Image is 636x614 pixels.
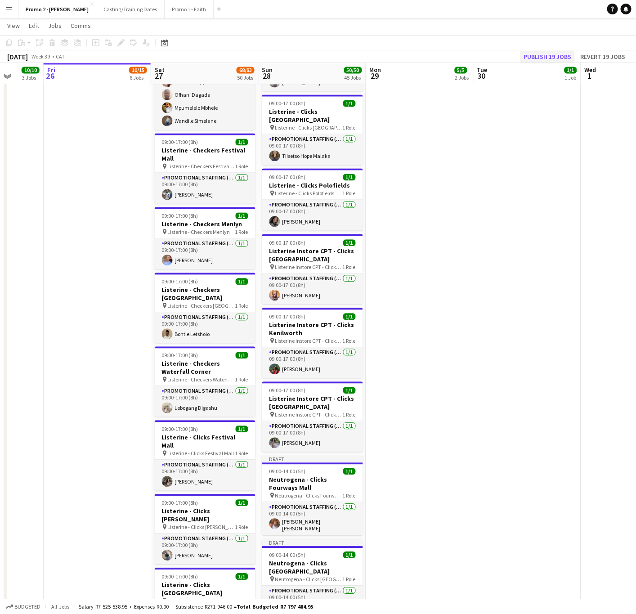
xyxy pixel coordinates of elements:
[345,75,362,81] div: 45 Jobs
[343,174,356,181] span: 1/1
[155,220,255,229] h3: Listerine - Checkers Menlyn
[162,352,198,359] span: 09:00-17:00 (8h)
[585,66,596,74] span: Wed
[370,66,381,74] span: Mon
[155,421,255,491] app-job-card: 09:00-17:00 (8h)1/1Listerine - Clicks Festival Mall Listerine - Clicks Festival Mall1 RolePromoti...
[162,278,198,285] span: 09:00-17:00 (8h)
[583,71,596,81] span: 1
[368,71,381,81] span: 29
[155,134,255,204] app-job-card: 09:00-17:00 (8h)1/1Listerine - Checkers Festival Mall Listerine - Checkers Festival Mall1 RolePro...
[155,434,255,450] h3: Listerine - Clicks Festival Mall
[262,395,363,411] h3: Listerine Instore CPT - Clicks [GEOGRAPHIC_DATA]
[235,229,248,236] span: 1 Role
[236,574,248,580] span: 1/1
[46,71,55,81] span: 26
[262,476,363,492] h3: Neutrogena - Clicks Fourways Mall
[269,468,306,475] span: 09:00-14:00 (5h)
[129,67,147,74] span: 10/15
[155,66,165,74] span: Sat
[155,273,255,343] app-job-card: 09:00-17:00 (8h)1/1Listerine - Checkers [GEOGRAPHIC_DATA] Listerine - Checkers [GEOGRAPHIC_DATA]1...
[235,450,248,457] span: 1 Role
[269,100,306,107] span: 09:00-17:00 (8h)
[343,100,356,107] span: 1/1
[565,75,577,81] div: 1 Job
[262,134,363,165] app-card-role: Promotional Staffing (Brand Ambassadors)1/109:00-17:00 (8h)Tiisetso Hope Malaka
[155,360,255,376] h3: Listerine - Checkers Waterfall Corner
[235,303,248,309] span: 1 Role
[155,386,255,417] app-card-role: Promotional Staffing (Brand Ambassadors)1/109:00-17:00 (8h)Lebogang Digashu
[49,603,71,610] span: All jobs
[269,174,306,181] span: 09:00-17:00 (8h)
[7,52,28,61] div: [DATE]
[262,502,363,536] app-card-role: Promotional Staffing (Brand Ambassadors)1/109:00-14:00 (5h)[PERSON_NAME] [PERSON_NAME]
[155,147,255,163] h3: Listerine - Checkers Festival Mall
[262,421,363,452] app-card-role: Promotional Staffing (Brand Ambassadors)1/109:00-17:00 (8h)[PERSON_NAME]
[275,576,343,583] span: Neutrogena - Clicks [GEOGRAPHIC_DATA]
[343,387,356,394] span: 1/1
[155,494,255,565] div: 09:00-17:00 (8h)1/1Listerine - Clicks [PERSON_NAME] Listerine - Clicks [PERSON_NAME]1 RolePromoti...
[262,247,363,264] h3: Listerine Instore CPT - Clicks [GEOGRAPHIC_DATA]
[168,163,235,170] span: Listerine - Checkers Festival Mall
[29,22,39,30] span: Edit
[168,524,235,531] span: Listerine - Clicks [PERSON_NAME]
[155,60,255,130] app-card-role: Crew4/409:00-17:00 (8h)Jabulani MjiyakoOfhani DagadaMpumelelo MbheleWandile Simelane
[344,67,362,74] span: 50/50
[262,321,363,337] h3: Listerine Instore CPT - Clicks Kenilworth
[262,95,363,165] app-job-card: 09:00-17:00 (8h)1/1Listerine - Clicks [GEOGRAPHIC_DATA] Listerine - Clicks [GEOGRAPHIC_DATA]1 Rol...
[343,468,356,475] span: 1/1
[235,524,248,531] span: 1 Role
[262,234,363,305] app-job-card: 09:00-17:00 (8h)1/1Listerine Instore CPT - Clicks [GEOGRAPHIC_DATA] Listerine Instore CPT - Click...
[262,182,363,190] h3: Listerine - Clicks Polofields
[47,66,55,74] span: Fri
[262,200,363,231] app-card-role: Promotional Staffing (Brand Ambassadors)1/109:00-17:00 (8h)[PERSON_NAME]
[168,229,230,236] span: Listerine - Checkers Menlyn
[262,169,363,231] app-job-card: 09:00-17:00 (8h)1/1Listerine - Clicks Polofields Listerine - Clicks Polofields1 RolePromotional S...
[236,139,248,146] span: 1/1
[269,240,306,246] span: 09:00-17:00 (8h)
[275,264,343,271] span: Listerine Instore CPT - Clicks [GEOGRAPHIC_DATA]
[275,412,343,418] span: Listerine Instore CPT - Clicks [GEOGRAPHIC_DATA]
[162,574,198,580] span: 09:00-17:00 (8h)
[30,53,52,60] span: Week 39
[262,456,363,536] app-job-card: Draft09:00-14:00 (5h)1/1Neutrogena - Clicks Fourways Mall Neutrogena - Clicks Fourways Mall1 Role...
[25,20,43,31] a: Edit
[48,22,62,30] span: Jobs
[343,552,356,559] span: 1/1
[153,71,165,81] span: 27
[155,207,255,269] div: 09:00-17:00 (8h)1/1Listerine - Checkers Menlyn Listerine - Checkers Menlyn1 RolePromotional Staff...
[455,75,469,81] div: 2 Jobs
[155,460,255,491] app-card-role: Promotional Staffing (Brand Ambassadors)1/109:00-17:00 (8h)[PERSON_NAME]
[162,213,198,220] span: 09:00-17:00 (8h)
[130,75,147,81] div: 6 Jobs
[262,539,363,547] div: Draft
[520,51,575,63] button: Publish 19 jobs
[262,456,363,463] div: Draft
[564,67,577,74] span: 1/1
[4,20,23,31] a: View
[168,376,235,383] span: Listerine - Checkers Waterfall Corner
[155,173,255,204] app-card-role: Promotional Staffing (Brand Ambassadors)1/109:00-17:00 (8h)[PERSON_NAME]
[79,603,313,610] div: Salary R7 525 538.95 + Expenses R0.00 + Subsistence R271 946.00 =
[269,552,306,559] span: 09:00-14:00 (5h)
[262,108,363,124] h3: Listerine - Clicks [GEOGRAPHIC_DATA]
[155,313,255,343] app-card-role: Promotional Staffing (Brand Ambassadors)1/109:00-17:00 (8h)Bontle Letsholo
[343,412,356,418] span: 1 Role
[235,376,248,383] span: 1 Role
[56,53,65,60] div: CAT
[162,139,198,146] span: 09:00-17:00 (8h)
[262,308,363,378] div: 09:00-17:00 (8h)1/1Listerine Instore CPT - Clicks Kenilworth Listerine Instore CPT - Clicks Kenil...
[235,598,248,605] span: 1 Role
[343,576,356,583] span: 1 Role
[155,534,255,565] app-card-role: Promotional Staffing (Brand Ambassadors)1/109:00-17:00 (8h)[PERSON_NAME]
[235,163,248,170] span: 1 Role
[476,71,488,81] span: 30
[236,352,248,359] span: 1/1
[275,125,343,131] span: Listerine - Clicks [GEOGRAPHIC_DATA]
[14,604,40,610] span: Budgeted
[455,67,467,74] span: 5/5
